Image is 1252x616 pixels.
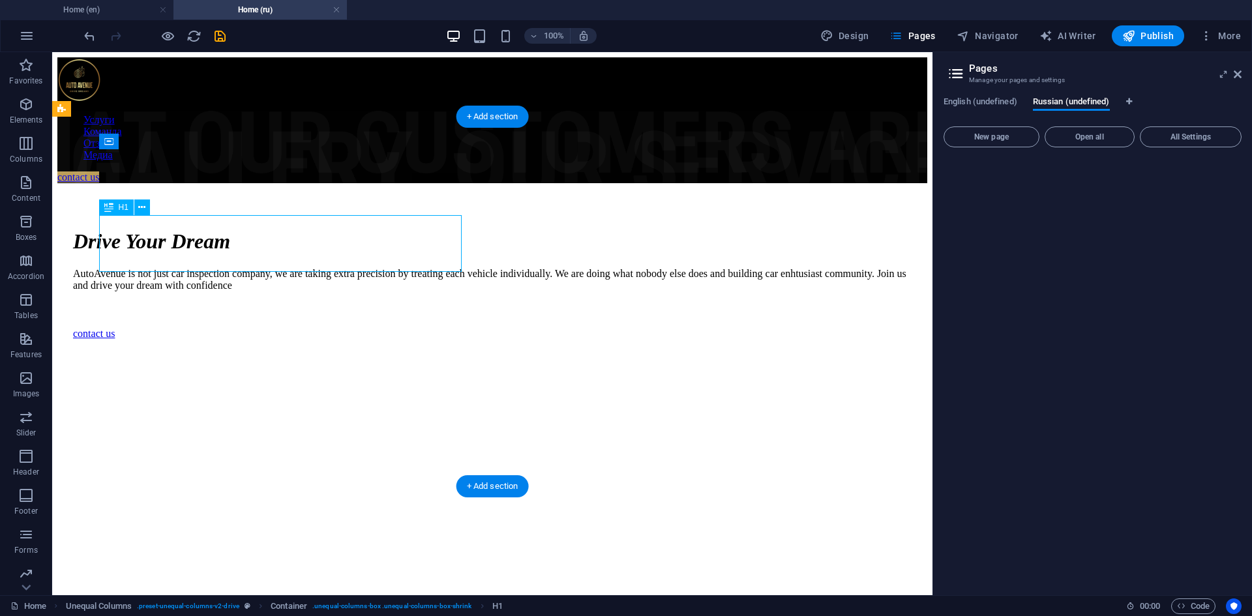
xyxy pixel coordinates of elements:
span: Publish [1122,29,1174,42]
h2: Pages [969,63,1242,74]
p: Header [13,467,39,477]
button: AI Writer [1034,25,1101,46]
button: save [212,28,228,44]
button: Code [1171,598,1215,614]
p: Images [13,389,40,399]
span: Click to select. Double-click to edit [492,598,503,614]
span: Navigator [957,29,1019,42]
span: Design [820,29,869,42]
button: Publish [1112,25,1184,46]
span: . preset-unequal-columns-v2-drive [137,598,239,614]
button: Navigator [951,25,1024,46]
button: reload [186,28,201,44]
p: Tables [14,310,38,321]
span: . unequal-columns-box .unequal-columns-box-shrink [312,598,471,614]
p: Boxes [16,232,37,242]
p: Slider [16,428,37,438]
span: More [1200,29,1241,42]
i: Save (Ctrl+S) [213,29,228,44]
i: Undo: Change menu items (Ctrl+Z) [82,29,97,44]
div: + Add section [456,475,529,497]
button: Pages [884,25,940,46]
a: Click to cancel selection. Double-click to open Pages [10,598,46,614]
i: This element is a customizable preset [245,602,250,609]
h3: Manage your pages and settings [969,74,1215,86]
p: Forms [14,545,38,555]
span: New page [949,133,1034,141]
span: English (undefined) [944,94,1017,112]
span: Open all [1051,133,1129,141]
p: Content [12,193,40,203]
span: : [1149,601,1151,611]
p: Columns [10,154,42,164]
span: Russian (undefined) [1033,94,1110,112]
button: undo [82,28,97,44]
button: 100% [524,28,571,44]
button: Click here to leave preview mode and continue editing [160,28,175,44]
span: All Settings [1146,133,1236,141]
i: Reload page [186,29,201,44]
button: All Settings [1140,126,1242,147]
div: Language Tabs [944,96,1242,121]
div: + Add section [456,106,529,128]
button: New page [944,126,1039,147]
i: On resize automatically adjust zoom level to fit chosen device. [578,30,589,42]
span: Click to select. Double-click to edit [271,598,307,614]
button: Usercentrics [1226,598,1242,614]
nav: breadcrumb [66,598,503,614]
span: 00 00 [1140,598,1160,614]
p: Favorites [9,76,42,86]
span: H1 [119,203,128,211]
h6: Session time [1126,598,1161,614]
span: Click to select. Double-click to edit [66,598,132,614]
div: Design (Ctrl+Alt+Y) [815,25,874,46]
span: AI Writer [1039,29,1096,42]
p: Features [10,349,42,360]
button: Open all [1045,126,1135,147]
button: More [1195,25,1246,46]
button: Design [815,25,874,46]
span: Pages [889,29,935,42]
span: Code [1177,598,1210,614]
p: Elements [10,115,43,125]
p: Accordion [8,271,44,282]
h6: 100% [544,28,565,44]
p: Footer [14,506,38,516]
h4: Home (ru) [173,3,347,17]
